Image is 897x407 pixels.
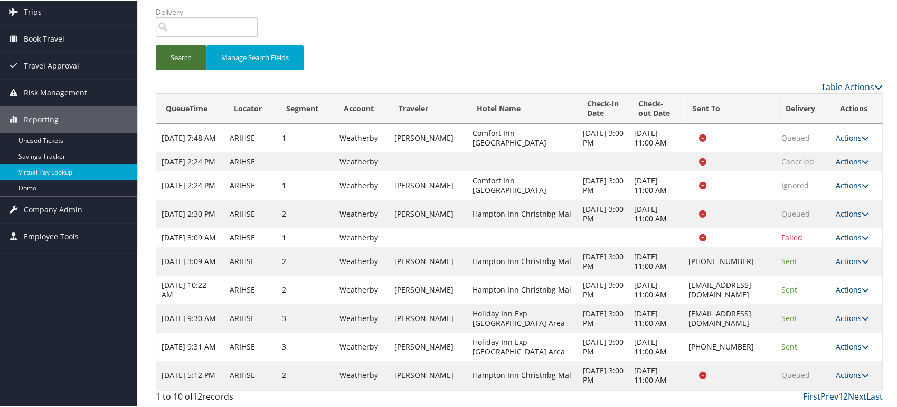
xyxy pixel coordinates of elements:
th: Account: activate to sort column ascending [334,93,389,123]
span: Canceled [781,156,814,166]
td: Holiday Inn Exp [GEOGRAPHIC_DATA] Area [467,332,577,360]
th: Hotel Name: activate to sort column ascending [467,93,577,123]
td: ARIHSE [224,246,277,275]
td: Weatherby [334,123,389,151]
td: [DATE] 11:00 AM [629,246,683,275]
a: Prev [820,390,838,401]
a: Actions [835,341,868,351]
a: Actions [835,231,868,241]
td: [DATE] 10:22 AM [156,275,224,303]
td: ARIHSE [224,123,277,151]
td: Hampton Inn Christnbg Mal [467,246,577,275]
a: Actions [835,284,868,294]
span: Queued [781,208,810,218]
td: [PERSON_NAME] [389,303,467,332]
td: Comfort Inn [GEOGRAPHIC_DATA] [467,170,577,199]
td: [DATE] 3:09 AM [156,246,224,275]
span: 12 [193,390,202,401]
td: [DATE] 3:00 PM [578,303,629,332]
span: Company Admin [24,196,82,222]
td: 2 [277,199,334,227]
span: Risk Management [24,79,87,105]
td: Weatherby [334,151,389,170]
div: 1 to 10 of records [156,389,326,407]
a: Table Actions [821,80,883,92]
td: 3 [277,332,334,360]
th: Locator: activate to sort column ascending [224,93,277,123]
th: Check-out Date: activate to sort column ascending [629,93,683,123]
td: [DATE] 7:48 AM [156,123,224,151]
span: Employee Tools [24,222,79,249]
span: Travel Approval [24,52,79,78]
td: Weatherby [334,246,389,275]
td: [PERSON_NAME] [389,170,467,199]
td: [PERSON_NAME] [389,246,467,275]
a: 2 [843,390,848,401]
td: [PERSON_NAME] [389,275,467,303]
td: [DATE] 3:00 PM [578,170,629,199]
td: [DATE] 11:00 AM [629,170,683,199]
td: [PERSON_NAME] [389,332,467,360]
a: Actions [835,255,868,265]
td: [DATE] 11:00 AM [629,360,683,389]
button: Manage Search Fields [206,44,304,69]
td: [DATE] 3:00 PM [578,246,629,275]
td: Hampton Inn Christnbg Mal [467,199,577,227]
span: Sent [781,255,797,265]
td: Weatherby [334,360,389,389]
td: 2 [277,275,334,303]
td: [DATE] 5:12 PM [156,360,224,389]
td: Hampton Inn Christnbg Mal [467,275,577,303]
td: [DATE] 3:00 PM [578,199,629,227]
a: Actions [835,179,868,189]
td: [PERSON_NAME] [389,199,467,227]
td: [DATE] 11:00 AM [629,275,683,303]
a: Next [848,390,866,401]
td: [DATE] 2:24 PM [156,151,224,170]
td: Weatherby [334,275,389,303]
td: [DATE] 2:30 PM [156,199,224,227]
td: Weatherby [334,303,389,332]
a: Actions [835,312,868,322]
td: [PHONE_NUMBER] [683,246,776,275]
span: Ignored [781,179,809,189]
td: Comfort Inn [GEOGRAPHIC_DATA] [467,123,577,151]
td: [PHONE_NUMBER] [683,332,776,360]
span: Sent [781,284,797,294]
span: Queued [781,369,810,379]
td: ARIHSE [224,227,277,246]
span: Failed [781,231,802,241]
span: Book Travel [24,25,64,51]
a: Actions [835,156,868,166]
td: Hampton Inn Christnbg Mal [467,360,577,389]
td: 2 [277,360,334,389]
td: Weatherby [334,199,389,227]
td: ARIHSE [224,170,277,199]
td: [DATE] 3:00 PM [578,332,629,360]
td: [EMAIL_ADDRESS][DOMAIN_NAME] [683,303,776,332]
td: [PERSON_NAME] [389,360,467,389]
th: QueueTime: activate to sort column ascending [156,93,224,123]
td: [EMAIL_ADDRESS][DOMAIN_NAME] [683,275,776,303]
td: ARIHSE [224,360,277,389]
a: Actions [835,208,868,218]
span: Sent [781,341,797,351]
td: [PERSON_NAME] [389,123,467,151]
td: Weatherby [334,170,389,199]
td: [DATE] 9:31 AM [156,332,224,360]
a: First [803,390,820,401]
td: ARIHSE [224,332,277,360]
th: Traveler: activate to sort column ascending [389,93,467,123]
td: [DATE] 11:00 AM [629,332,683,360]
td: ARIHSE [224,151,277,170]
td: [DATE] 2:24 PM [156,170,224,199]
td: 2 [277,246,334,275]
td: Holiday Inn Exp [GEOGRAPHIC_DATA] Area [467,303,577,332]
a: Last [866,390,883,401]
td: [DATE] 11:00 AM [629,123,683,151]
label: Delivery [156,6,266,16]
th: Segment: activate to sort column ascending [277,93,334,123]
span: Sent [781,312,797,322]
button: Search [156,44,206,69]
td: [DATE] 3:00 PM [578,360,629,389]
